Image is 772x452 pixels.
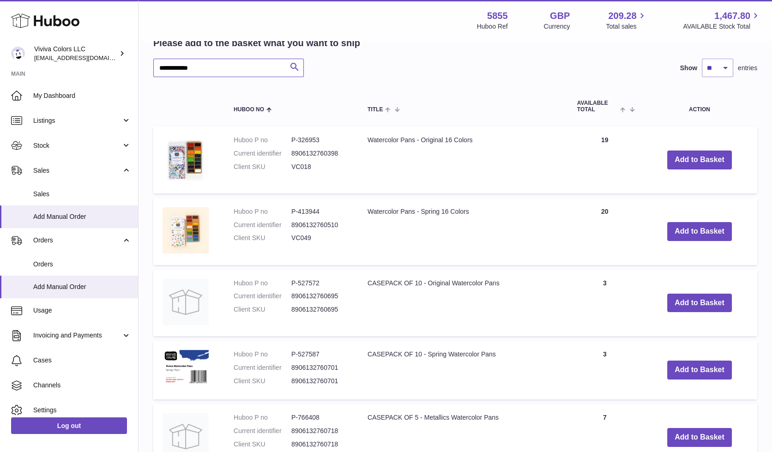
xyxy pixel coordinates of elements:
[291,427,349,435] dd: 8906132760718
[606,22,647,31] span: Total sales
[291,377,349,386] dd: 8906132760701
[234,305,291,314] dt: Client SKU
[683,10,761,31] a: 1,467.80 AVAILABLE Stock Total
[33,331,121,340] span: Invoicing and Payments
[33,141,121,150] span: Stock
[33,356,131,365] span: Cases
[291,363,349,372] dd: 8906132760701
[34,54,136,61] span: [EMAIL_ADDRESS][DOMAIN_NAME]
[544,22,570,31] div: Currency
[477,22,508,31] div: Huboo Ref
[234,221,291,229] dt: Current identifier
[153,37,360,49] h2: Please add to the basket what you want to ship
[234,427,291,435] dt: Current identifier
[291,279,349,288] dd: P-527572
[667,428,732,447] button: Add to Basket
[667,151,732,169] button: Add to Basket
[234,292,291,301] dt: Current identifier
[33,306,131,315] span: Usage
[291,413,349,422] dd: P-766408
[33,260,131,269] span: Orders
[568,270,642,337] td: 3
[234,149,291,158] dt: Current identifier
[667,222,732,241] button: Add to Basket
[577,100,618,112] span: AVAILABLE Total
[234,440,291,449] dt: Client SKU
[608,10,636,22] span: 209.28
[234,377,291,386] dt: Client SKU
[606,10,647,31] a: 209.28 Total sales
[11,417,127,434] a: Log out
[11,47,25,60] img: admin@vivivacolors.com
[291,136,349,145] dd: P-326953
[568,341,642,399] td: 3
[163,279,209,325] img: CASEPACK OF 10 - Original Watercolor Pans
[33,283,131,291] span: Add Manual Order
[234,279,291,288] dt: Huboo P no
[234,107,264,113] span: Huboo no
[291,440,349,449] dd: 8906132760718
[358,341,568,399] td: CASEPACK OF 10 - Spring Watercolor Pans
[291,221,349,229] dd: 8906132760510
[234,350,291,359] dt: Huboo P no
[33,381,131,390] span: Channels
[550,10,570,22] strong: GBP
[368,107,383,113] span: Title
[33,166,121,175] span: Sales
[33,91,131,100] span: My Dashboard
[642,91,757,121] th: Action
[568,127,642,193] td: 19
[358,198,568,265] td: Watercolor Pans - Spring 16 Colors
[163,207,209,253] img: Watercolor Pans - Spring 16 Colors
[358,127,568,193] td: Watercolor Pans - Original 16 Colors
[667,294,732,313] button: Add to Basket
[234,413,291,422] dt: Huboo P no
[234,363,291,372] dt: Current identifier
[568,198,642,265] td: 20
[291,234,349,242] dd: VC049
[291,207,349,216] dd: P-413944
[163,136,209,182] img: Watercolor Pans - Original 16 Colors
[234,207,291,216] dt: Huboo P no
[738,64,757,72] span: entries
[33,236,121,245] span: Orders
[667,361,732,380] button: Add to Basket
[234,163,291,171] dt: Client SKU
[33,116,121,125] span: Listings
[291,149,349,158] dd: 8906132760398
[714,10,750,22] span: 1,467.80
[33,406,131,415] span: Settings
[487,10,508,22] strong: 5855
[291,163,349,171] dd: VC018
[33,190,131,199] span: Sales
[34,45,117,62] div: Viviva Colors LLC
[163,350,209,385] img: CASEPACK OF 10 - Spring Watercolor Pans
[234,136,291,145] dt: Huboo P no
[680,64,697,72] label: Show
[33,212,131,221] span: Add Manual Order
[683,22,761,31] span: AVAILABLE Stock Total
[291,350,349,359] dd: P-527587
[291,292,349,301] dd: 8906132760695
[358,270,568,337] td: CASEPACK OF 10 - Original Watercolor Pans
[234,234,291,242] dt: Client SKU
[291,305,349,314] dd: 8906132760695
